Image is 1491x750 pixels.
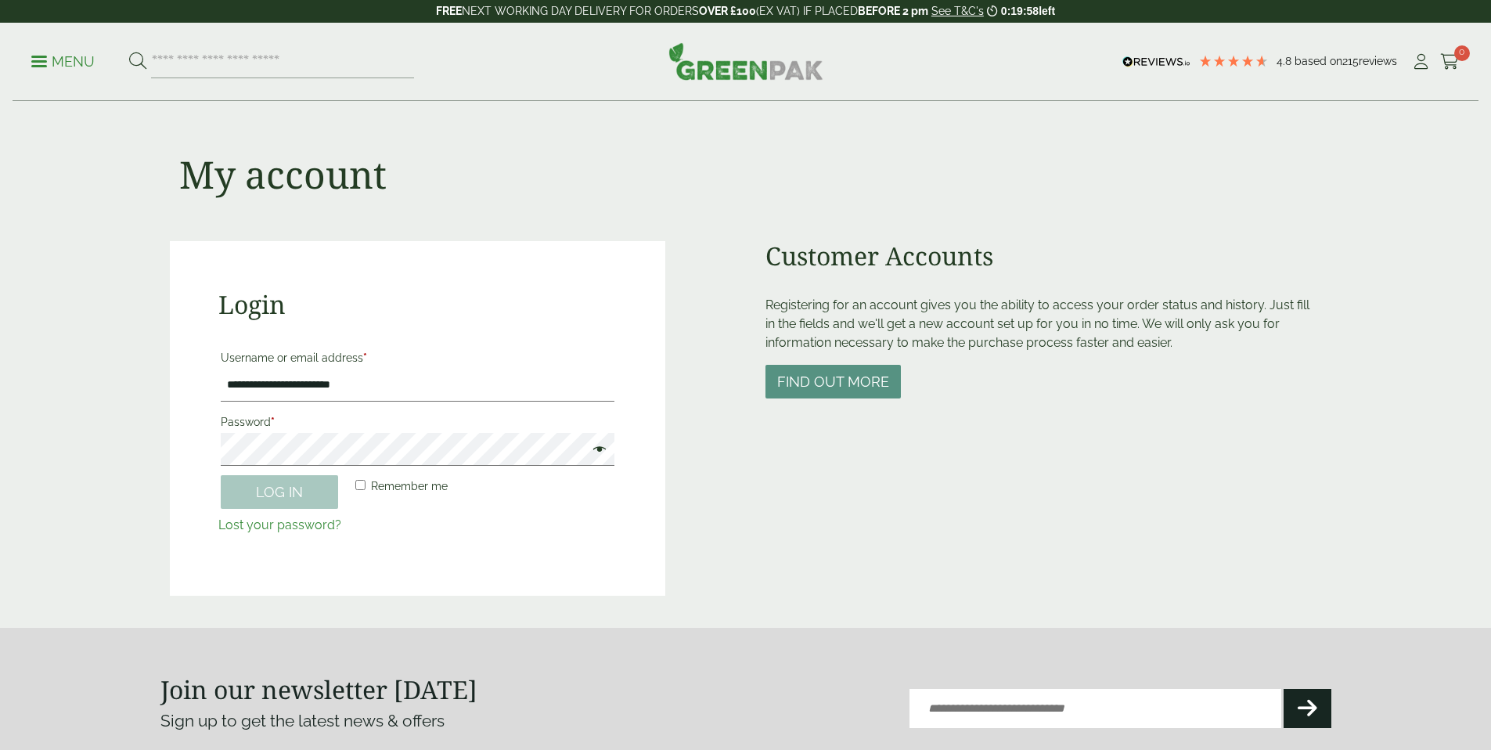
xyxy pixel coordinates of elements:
[218,517,341,532] a: Lost your password?
[1039,5,1055,17] span: left
[1411,54,1431,70] i: My Account
[765,296,1322,352] p: Registering for an account gives you the ability to access your order status and history. Just fi...
[221,347,614,369] label: Username or email address
[1277,55,1295,67] span: 4.8
[765,365,901,398] button: Find out more
[765,241,1322,271] h2: Customer Accounts
[31,52,95,71] p: Menu
[931,5,984,17] a: See T&C's
[668,42,823,80] img: GreenPak Supplies
[699,5,756,17] strong: OVER £100
[179,152,387,197] h1: My account
[1001,5,1039,17] span: 0:19:58
[31,52,95,68] a: Menu
[221,475,338,509] button: Log in
[1359,55,1397,67] span: reviews
[765,375,901,390] a: Find out more
[160,672,477,706] strong: Join our newsletter [DATE]
[1440,50,1460,74] a: 0
[1198,54,1269,68] div: 4.79 Stars
[1440,54,1460,70] i: Cart
[218,290,617,319] h2: Login
[1122,56,1190,67] img: REVIEWS.io
[858,5,928,17] strong: BEFORE 2 pm
[436,5,462,17] strong: FREE
[1342,55,1359,67] span: 215
[1454,45,1470,61] span: 0
[221,411,614,433] label: Password
[160,709,687,734] p: Sign up to get the latest news & offers
[371,480,448,492] span: Remember me
[1295,55,1342,67] span: Based on
[355,480,366,490] input: Remember me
